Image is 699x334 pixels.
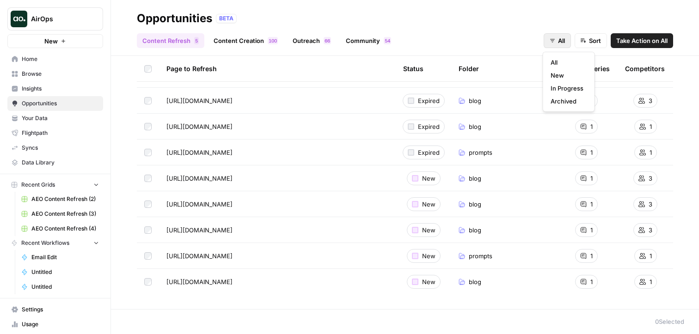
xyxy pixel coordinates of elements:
[216,14,237,23] div: BETA
[7,302,103,317] a: Settings
[340,33,397,48] a: Community54
[268,37,278,44] div: 100
[422,225,435,235] span: New
[384,37,391,44] div: 54
[31,210,99,218] span: AEO Content Refresh (3)
[418,148,440,157] span: Expired
[7,96,103,111] a: Opportunities
[31,283,99,291] span: Untitled
[650,148,652,157] span: 1
[44,36,58,46] span: New
[418,96,440,105] span: Expired
[21,181,55,189] span: Recent Grids
[469,148,492,157] span: prompts
[422,277,435,286] span: New
[422,251,435,261] span: New
[269,37,271,44] span: 1
[469,200,481,209] span: blog
[551,84,583,93] span: In Progress
[469,277,481,286] span: blog
[611,33,673,48] button: Take Action on All
[21,239,69,247] span: Recent Workflows
[271,37,274,44] span: 0
[422,174,435,183] span: New
[649,200,652,209] span: 3
[469,122,481,131] span: blog
[590,225,593,235] span: 1
[590,277,593,286] span: 1
[543,52,595,112] div: All
[274,37,277,44] span: 0
[7,236,103,250] button: Recent Workflows
[650,251,652,261] span: 1
[17,192,103,206] a: AEO Content Refresh (2)
[403,56,423,81] div: Status
[22,129,99,137] span: Flightpath
[459,56,479,81] div: Folder
[7,7,103,30] button: Workspace: AirOps
[418,122,440,131] span: Expired
[22,114,99,122] span: Your Data
[22,55,99,63] span: Home
[551,97,583,106] span: Archived
[387,37,390,44] span: 4
[558,36,565,45] span: All
[616,36,668,45] span: Take Action on All
[7,317,103,332] a: Usage
[22,85,99,93] span: Insights
[7,111,103,126] a: Your Data
[31,268,99,276] span: Untitled
[17,279,103,294] a: Untitled
[22,320,99,328] span: Usage
[590,251,593,261] span: 1
[422,200,435,209] span: New
[7,81,103,96] a: Insights
[22,144,99,152] span: Syncs
[22,70,99,78] span: Browse
[7,34,103,48] button: New
[208,33,283,48] a: Content Creation100
[166,174,233,183] span: [URL][DOMAIN_NAME]
[625,56,665,81] div: Competitors
[31,225,99,233] span: AEO Content Refresh (4)
[22,99,99,108] span: Opportunities
[649,174,652,183] span: 3
[551,71,583,80] span: New
[17,265,103,279] a: Untitled
[166,277,233,286] span: [URL][DOMAIN_NAME]
[469,225,481,235] span: blog
[17,250,103,265] a: Email Edit
[166,225,233,235] span: [URL][DOMAIN_NAME]
[325,37,327,44] span: 6
[11,11,27,27] img: AirOps Logo
[324,37,331,44] div: 66
[31,195,99,203] span: AEO Content Refresh (2)
[22,305,99,314] span: Settings
[31,253,99,261] span: Email Edit
[22,158,99,167] span: Data Library
[166,96,233,105] span: [URL][DOMAIN_NAME]
[590,148,593,157] span: 1
[166,122,233,131] span: [URL][DOMAIN_NAME]
[649,96,652,105] span: 3
[7,126,103,140] a: Flightpath
[650,277,652,286] span: 1
[544,33,571,48] button: All
[194,37,199,44] div: 5
[649,225,652,235] span: 3
[137,33,204,48] a: Content Refresh5
[17,221,103,236] a: AEO Content Refresh (4)
[385,37,387,44] span: 5
[166,56,388,81] div: Page to Refresh
[31,14,87,24] span: AirOps
[7,67,103,81] a: Browse
[166,251,233,261] span: [URL][DOMAIN_NAME]
[589,36,601,45] span: Sort
[166,148,233,157] span: [URL][DOMAIN_NAME]
[590,174,593,183] span: 1
[590,122,593,131] span: 1
[655,317,684,326] div: 0 Selected
[650,122,652,131] span: 1
[590,200,593,209] span: 1
[166,200,233,209] span: [URL][DOMAIN_NAME]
